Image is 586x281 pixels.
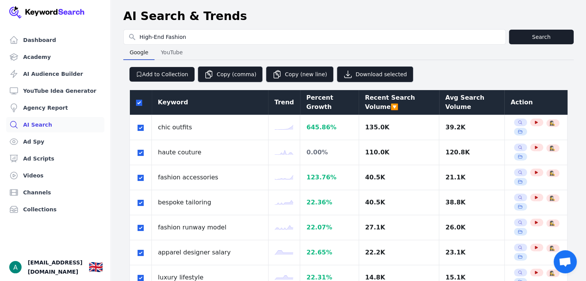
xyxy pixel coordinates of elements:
div: 22.36 % [306,198,352,207]
a: YouTube Idea Generator [6,83,104,99]
button: 🕵️‍♀️ [549,120,556,126]
a: Videos [6,168,104,183]
td: haute couture [152,140,269,165]
button: 🕵️‍♀️ [549,195,556,201]
div: 27.1K [365,223,433,232]
div: 23.1K [445,248,498,257]
button: Copy (new line) [266,66,334,82]
button: Search [509,30,574,44]
button: 🕵️‍♀️ [549,145,556,151]
div: 40.5K [365,198,433,207]
img: Arihant Jain [9,261,22,273]
div: 40.5K [365,173,433,182]
img: Your Company [9,6,85,18]
button: Add to Collection [129,67,195,82]
a: AI Search [6,117,104,132]
div: 110.0K [365,148,433,157]
a: Ad Spy [6,134,104,149]
a: Agency Report [6,100,104,115]
div: Keyword [158,98,262,107]
button: Copy (comma) [198,66,263,82]
div: 26.0K [445,223,498,232]
button: 🇬🇧 [89,259,103,275]
div: 123.76 % [306,173,352,182]
div: Open chat [554,250,577,273]
td: fashion runway model [152,215,269,240]
button: Download selected [337,66,413,82]
td: fashion accessories [152,165,269,190]
div: 🇬🇧 [89,260,103,274]
button: 🕵️‍♀️ [549,245,556,251]
button: 🕵️‍♀️ [549,170,556,176]
button: 🕵️‍♀️ [549,270,556,276]
div: 22.2K [365,248,433,257]
input: Search [124,30,505,44]
span: Google [126,47,151,58]
a: Dashboard [6,32,104,48]
div: 22.07 % [306,223,352,232]
div: Avg Search Volume [445,93,499,112]
a: Channels [6,185,104,200]
div: 645.86 % [306,123,352,132]
a: Collections [6,202,104,217]
span: [EMAIL_ADDRESS][DOMAIN_NAME] [28,258,82,276]
div: 21.1K [445,173,498,182]
a: Academy [6,49,104,65]
span: YouTube [158,47,186,58]
div: Recent Search Volume 🔽 [365,93,433,112]
a: Ad Scripts [6,151,104,166]
h1: AI Search & Trends [123,9,247,23]
td: apparel designer salary [152,240,269,265]
div: 120.8K [445,148,498,157]
div: Percent Growth [306,93,353,112]
div: Trend [274,98,294,107]
div: 39.2K [445,123,498,132]
div: 0.00 % [306,148,352,157]
div: 135.0K [365,123,433,132]
div: Action [510,98,561,107]
td: chic outfits [152,115,269,140]
div: 38.8K [445,198,498,207]
a: AI Audience Builder [6,66,104,82]
div: 22.65 % [306,248,352,257]
td: bespoke tailoring [152,190,269,215]
button: 🕵️‍♀️ [549,220,556,226]
button: Open user button [9,261,22,273]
